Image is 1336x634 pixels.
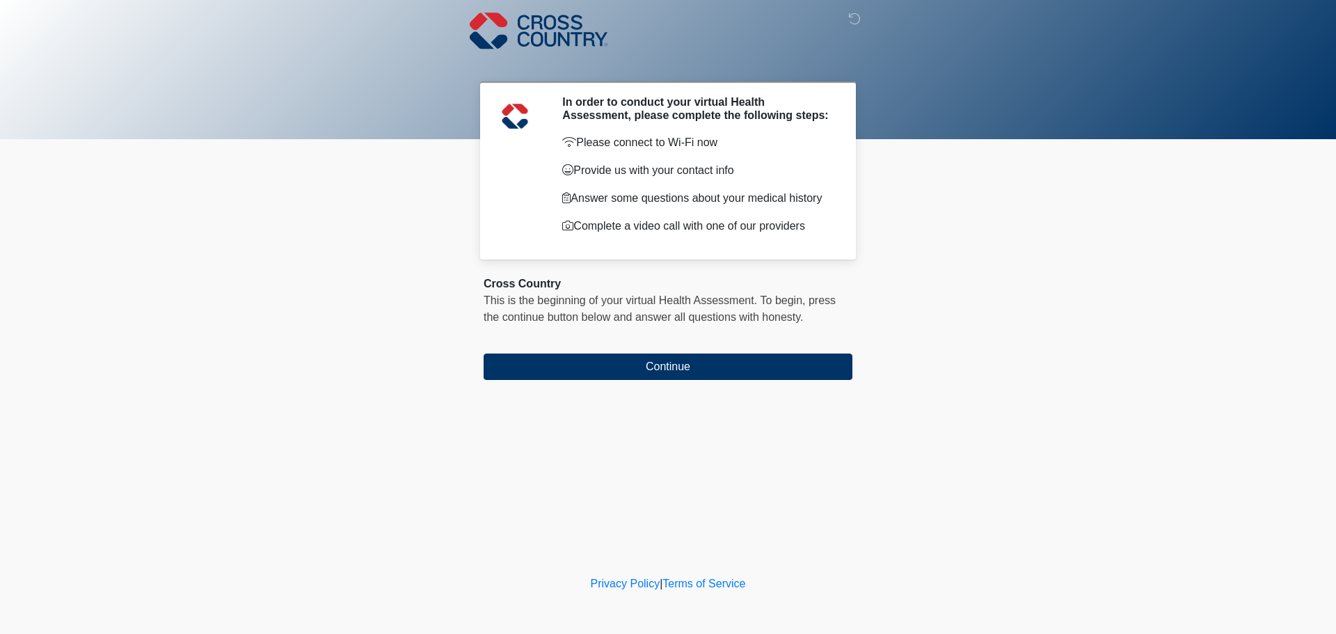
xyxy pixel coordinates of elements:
[470,10,607,51] img: Cross Country Logo
[473,50,863,76] h1: ‎ ‎ ‎
[562,95,832,122] h2: In order to conduct your virtual Health Assessment, please complete the following steps:
[484,354,852,380] button: Continue
[761,294,809,306] span: To begin,
[494,95,536,137] img: Agent Avatar
[660,578,662,589] a: |
[562,134,832,151] p: Please connect to Wi-Fi now
[484,294,836,323] span: press the continue button below and answer all questions with honesty.
[562,190,832,207] p: Answer some questions about your medical history
[484,276,852,292] div: Cross Country
[484,294,757,306] span: This is the beginning of your virtual Health Assessment.
[562,162,832,179] p: Provide us with your contact info
[562,218,832,235] p: Complete a video call with one of our providers
[591,578,660,589] a: Privacy Policy
[662,578,745,589] a: Terms of Service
